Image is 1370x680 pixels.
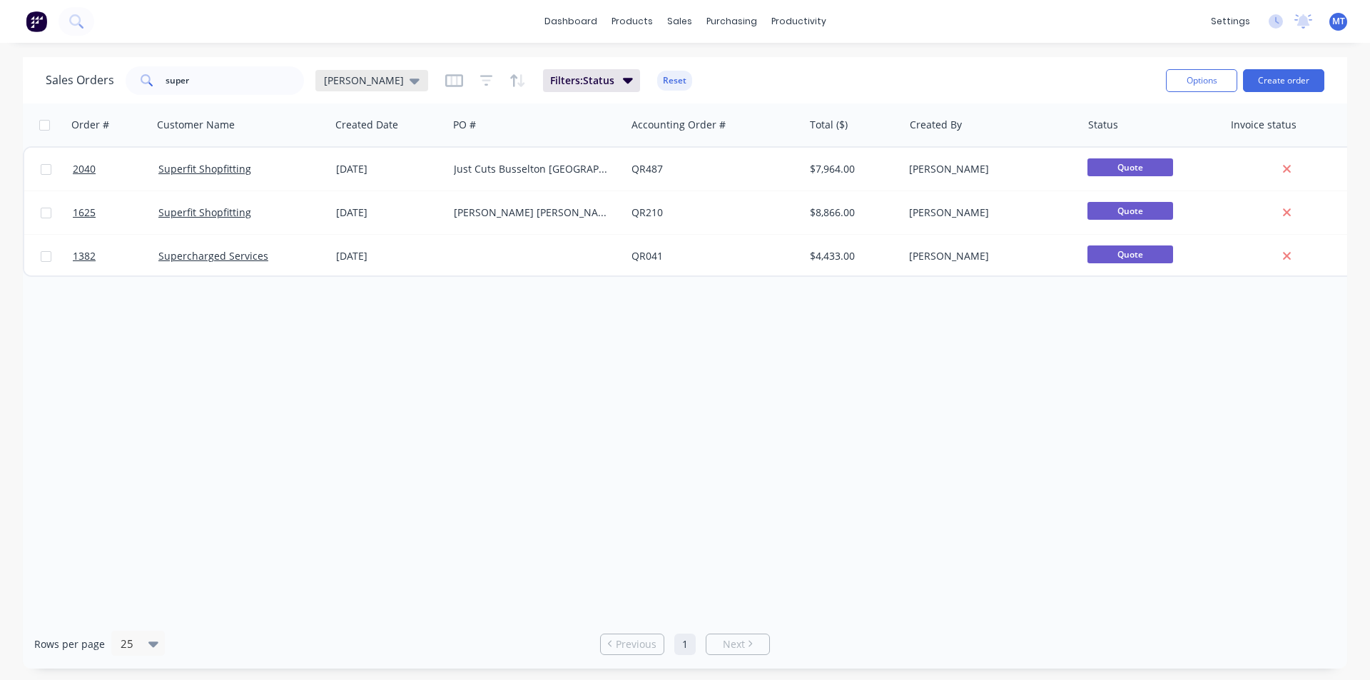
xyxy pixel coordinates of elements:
[631,162,663,176] a: QR487
[699,11,764,32] div: purchasing
[810,205,893,220] div: $8,866.00
[810,118,848,132] div: Total ($)
[158,249,268,263] a: Supercharged Services
[336,205,442,220] div: [DATE]
[336,249,442,263] div: [DATE]
[73,235,158,278] a: 1382
[810,162,893,176] div: $7,964.00
[631,205,663,219] a: QR210
[706,637,769,651] a: Next page
[601,637,664,651] a: Previous page
[1087,202,1173,220] span: Quote
[1231,118,1297,132] div: Invoice status
[674,634,696,655] a: Page 1 is your current page
[657,71,692,91] button: Reset
[1243,69,1324,92] button: Create order
[537,11,604,32] a: dashboard
[158,205,251,219] a: Superfit Shopfitting
[335,118,398,132] div: Created Date
[34,637,105,651] span: Rows per page
[158,162,251,176] a: Superfit Shopfitting
[1088,118,1118,132] div: Status
[764,11,833,32] div: productivity
[157,118,235,132] div: Customer Name
[550,73,614,88] span: Filters: Status
[631,118,726,132] div: Accounting Order #
[26,11,47,32] img: Factory
[454,205,612,220] div: [PERSON_NAME] [PERSON_NAME]
[453,118,476,132] div: PO #
[1166,69,1237,92] button: Options
[909,205,1067,220] div: [PERSON_NAME]
[616,637,656,651] span: Previous
[543,69,640,92] button: Filters:Status
[910,118,962,132] div: Created By
[46,73,114,87] h1: Sales Orders
[71,118,109,132] div: Order #
[1087,245,1173,263] span: Quote
[454,162,612,176] div: Just Cuts Busselton [GEOGRAPHIC_DATA]
[631,249,663,263] a: QR041
[1332,15,1345,28] span: MT
[166,66,305,95] input: Search...
[810,249,893,263] div: $4,433.00
[73,249,96,263] span: 1382
[73,205,96,220] span: 1625
[336,162,442,176] div: [DATE]
[723,637,745,651] span: Next
[604,11,660,32] div: products
[660,11,699,32] div: sales
[909,162,1067,176] div: [PERSON_NAME]
[909,249,1067,263] div: [PERSON_NAME]
[73,148,158,191] a: 2040
[1087,158,1173,176] span: Quote
[73,162,96,176] span: 2040
[1204,11,1257,32] div: settings
[324,73,404,88] span: [PERSON_NAME]
[73,191,158,234] a: 1625
[594,634,776,655] ul: Pagination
